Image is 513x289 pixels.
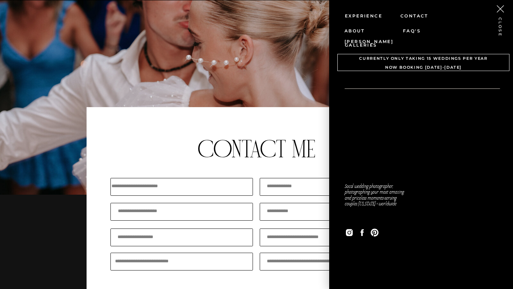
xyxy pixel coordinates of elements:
a: About [PERSON_NAME] [344,25,389,35]
nav: close [496,17,505,42]
a: FAQ'S [403,25,440,36]
p: Socal wedding photographer, photographing your most amazing and priceless moments-serving couples... [345,184,408,212]
h1: Contact Me [165,139,348,162]
a: Galleries [345,40,393,50]
a: Currently only taking 15 weddings per yearnow booking [DATE]-[DATE] [336,54,511,63]
a: Contact [400,10,445,21]
nav: Currently only taking 15 weddings per year now booking [DATE]-[DATE] [336,54,511,63]
a: Experience [345,10,393,21]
